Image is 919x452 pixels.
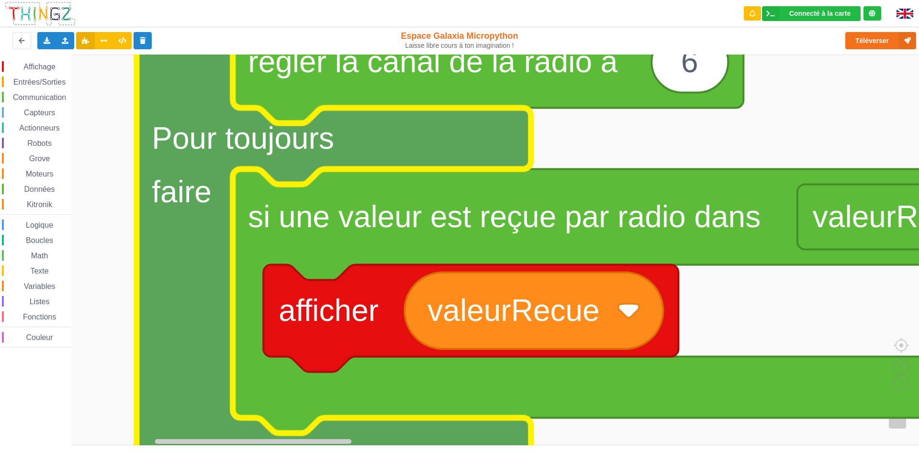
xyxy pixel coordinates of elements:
span: Robots [26,139,53,147]
div: Tu es connecté au serveur de création de Thingz [863,6,881,21]
span: Boucles [24,236,55,244]
span: Variables [22,282,57,290]
text: si une valeur est reçue par radio dans [248,199,761,234]
div: Connecté à la carte [789,10,851,17]
span: Actionneurs [18,124,61,132]
div: Ta base fonctionne bien ! [762,6,861,21]
div: Laisse libre cours à ton imagination ! [380,42,540,50]
span: Données [23,185,56,193]
span: Grove [28,154,52,163]
img: gb.png [897,9,913,19]
text: Pour toujours [152,121,334,155]
span: Fonctions [22,313,57,321]
span: Affichage [22,63,56,71]
span: Logique [24,221,55,229]
span: Entrées/Sorties [12,78,67,86]
button: Téléverser [845,32,916,49]
span: Texte [29,267,50,275]
span: Communication [11,93,67,101]
text: régler la canal de la radio à [248,44,617,79]
span: Capteurs [22,109,56,117]
span: Kitronik [25,200,54,209]
text: 6 [681,44,698,79]
span: Math [30,252,50,260]
span: Listes [28,298,51,306]
img: thingz_logo.png [4,1,76,26]
text: faire [152,175,212,209]
span: Moteurs [24,170,55,178]
text: afficher [279,293,379,328]
div: Espace Galaxia Micropython [380,31,540,50]
text: faire [152,22,212,56]
text: valeurRecue [427,293,599,328]
span: Couleur [25,333,55,342]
